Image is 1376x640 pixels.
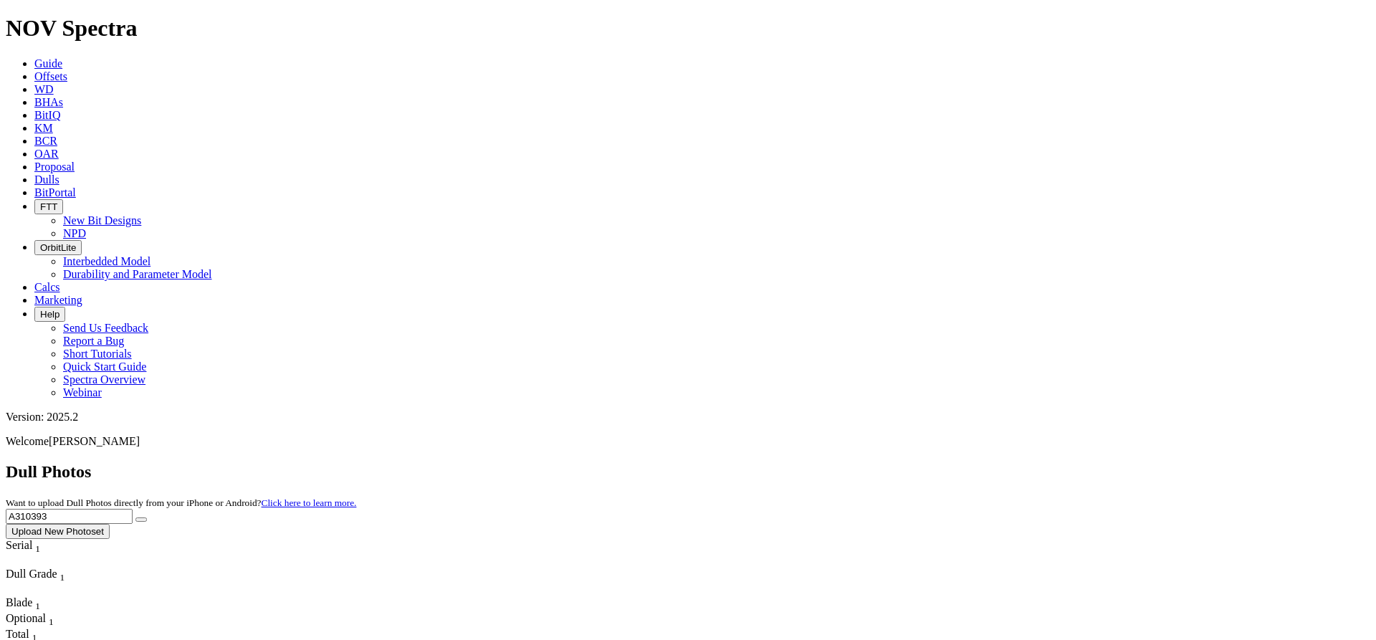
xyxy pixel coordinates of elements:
button: OrbitLite [34,240,82,255]
span: Sort None [60,568,65,580]
a: Click here to learn more. [262,497,357,508]
span: Optional [6,612,46,624]
a: Short Tutorials [63,348,132,360]
span: Help [40,309,59,320]
sub: 1 [49,616,54,627]
sub: 1 [60,572,65,583]
span: Total [6,628,29,640]
a: Offsets [34,70,67,82]
a: Marketing [34,294,82,306]
span: FTT [40,201,57,212]
div: Serial Sort None [6,539,67,555]
div: Column Menu [6,555,67,568]
a: Guide [34,57,62,70]
span: Serial [6,539,32,551]
a: Quick Start Guide [63,360,146,373]
a: BCR [34,135,57,147]
a: Proposal [34,161,75,173]
a: Durability and Parameter Model [63,268,212,280]
div: Column Menu [6,583,106,596]
a: Spectra Overview [63,373,145,386]
a: Calcs [34,281,60,293]
a: BitIQ [34,109,60,121]
span: Sort None [35,596,40,608]
input: Search Serial Number [6,509,133,524]
div: Sort None [6,596,56,612]
a: BHAs [34,96,63,108]
span: Sort None [35,539,40,551]
a: BitPortal [34,186,76,199]
span: Sort None [32,628,37,640]
span: Sort None [49,612,54,624]
span: [PERSON_NAME] [49,435,140,447]
h1: NOV Spectra [6,15,1370,42]
a: Dulls [34,173,59,186]
div: Sort None [6,612,56,628]
a: KM [34,122,53,134]
small: Want to upload Dull Photos directly from your iPhone or Android? [6,497,356,508]
span: OrbitLite [40,242,76,253]
a: WD [34,83,54,95]
a: Webinar [63,386,102,398]
button: FTT [34,199,63,214]
p: Welcome [6,435,1370,448]
button: Help [34,307,65,322]
a: NPD [63,227,86,239]
a: Report a Bug [63,335,124,347]
a: Interbedded Model [63,255,150,267]
a: Send Us Feedback [63,322,148,334]
div: Sort None [6,539,67,568]
span: Dull Grade [6,568,57,580]
div: Blade Sort None [6,596,56,612]
div: Dull Grade Sort None [6,568,106,583]
span: Blade [6,596,32,608]
div: Optional Sort None [6,612,56,628]
a: OAR [34,148,59,160]
div: Sort None [6,568,106,596]
sub: 1 [35,543,40,554]
button: Upload New Photoset [6,524,110,539]
a: New Bit Designs [63,214,141,226]
div: Version: 2025.2 [6,411,1370,424]
h2: Dull Photos [6,462,1370,482]
sub: 1 [35,601,40,611]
